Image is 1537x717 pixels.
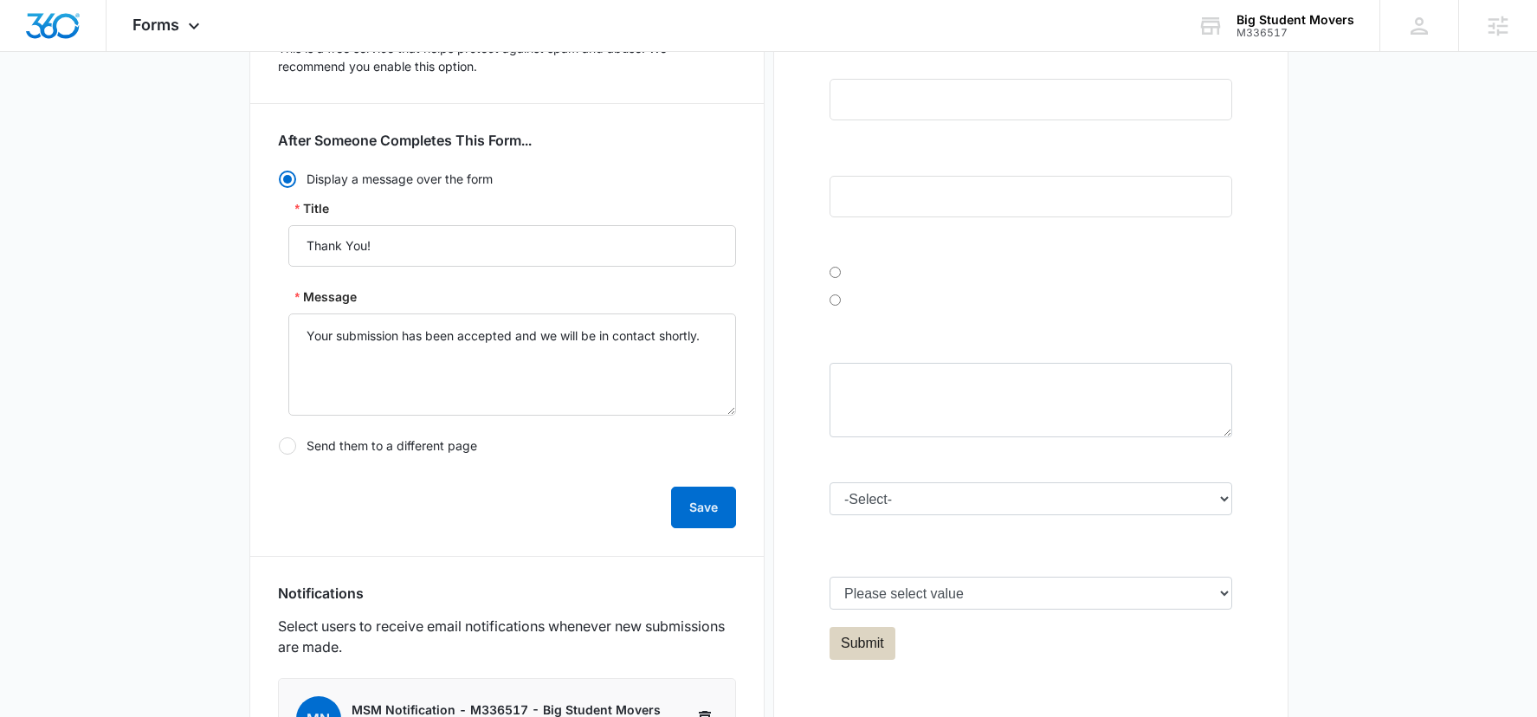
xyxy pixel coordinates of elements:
label: Message [295,287,357,307]
label: Display a message over the form [278,170,736,189]
span: Forms [132,16,179,34]
h3: Notifications [278,585,364,602]
p: This is a free service that helps protect against spam and abuse. We recommend you enable this op... [278,39,736,75]
p: Select users to receive email notifications whenever new submissions are made. [278,616,736,657]
div: account id [1237,27,1354,39]
input: Title [288,225,736,267]
button: Save [671,487,736,528]
label: Yes [17,319,40,339]
div: account name [1237,13,1354,27]
textarea: Message [288,313,736,416]
h3: After Someone Completes This Form... [278,132,532,149]
label: Send them to a different page [278,436,736,455]
label: No [17,346,35,367]
span: Submit [11,692,55,707]
label: Title [295,199,329,218]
